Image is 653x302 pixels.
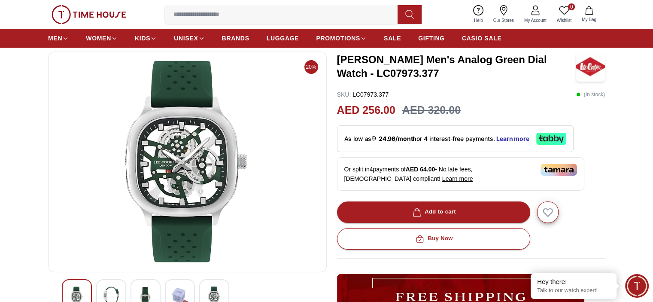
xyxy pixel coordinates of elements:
button: Add to cart [337,201,530,223]
a: MEN [48,31,69,46]
span: My Account [521,17,550,24]
span: 0 [568,3,575,10]
p: ( In stock ) [576,90,605,99]
a: LUGGAGE [267,31,299,46]
a: Help [469,3,488,25]
a: PROMOTIONS [316,31,367,46]
img: Lee Cooper Men's Analog Green Dial Watch - LC07973.377 [576,52,605,82]
span: Our Stores [490,17,517,24]
button: Buy Now [337,228,530,250]
h3: [PERSON_NAME] Men's Analog Green Dial Watch - LC07973.377 [337,53,576,80]
span: 20% [304,60,318,74]
div: Chat Widget [625,274,649,298]
a: WOMEN [86,31,118,46]
button: My Bag [577,4,601,24]
p: LC07973.377 [337,90,389,99]
a: Our Stores [488,3,519,25]
h3: AED 320.00 [402,102,461,119]
div: Buy Now [414,234,453,244]
span: CASIO SALE [462,34,502,43]
span: WOMEN [86,34,111,43]
span: MEN [48,34,62,43]
span: Help [471,17,486,24]
span: My Bag [578,16,600,23]
a: KIDS [135,31,157,46]
a: UNISEX [174,31,204,46]
a: CASIO SALE [462,31,502,46]
span: GIFTING [418,34,445,43]
span: LUGGAGE [267,34,299,43]
h2: AED 256.00 [337,102,395,119]
a: BRANDS [222,31,249,46]
span: Learn more [442,175,473,182]
span: SALE [384,34,401,43]
img: Tamara [541,164,577,176]
span: Wishlist [553,17,575,24]
div: Add to cart [411,207,456,217]
a: 0Wishlist [552,3,577,25]
img: Lee Cooper Men's Analog Green Dial Watch - LC07973.377 [55,59,319,265]
span: UNISEX [174,34,198,43]
span: SKU : [337,91,351,98]
span: KIDS [135,34,150,43]
div: Hey there! [537,278,610,286]
a: SALE [384,31,401,46]
div: Or split in 4 payments of - No late fees, [DEMOGRAPHIC_DATA] compliant! [337,157,584,191]
span: BRANDS [222,34,249,43]
img: ... [52,5,126,24]
span: PROMOTIONS [316,34,360,43]
a: GIFTING [418,31,445,46]
p: Talk to our watch expert! [537,287,610,294]
span: AED 64.00 [406,166,435,173]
